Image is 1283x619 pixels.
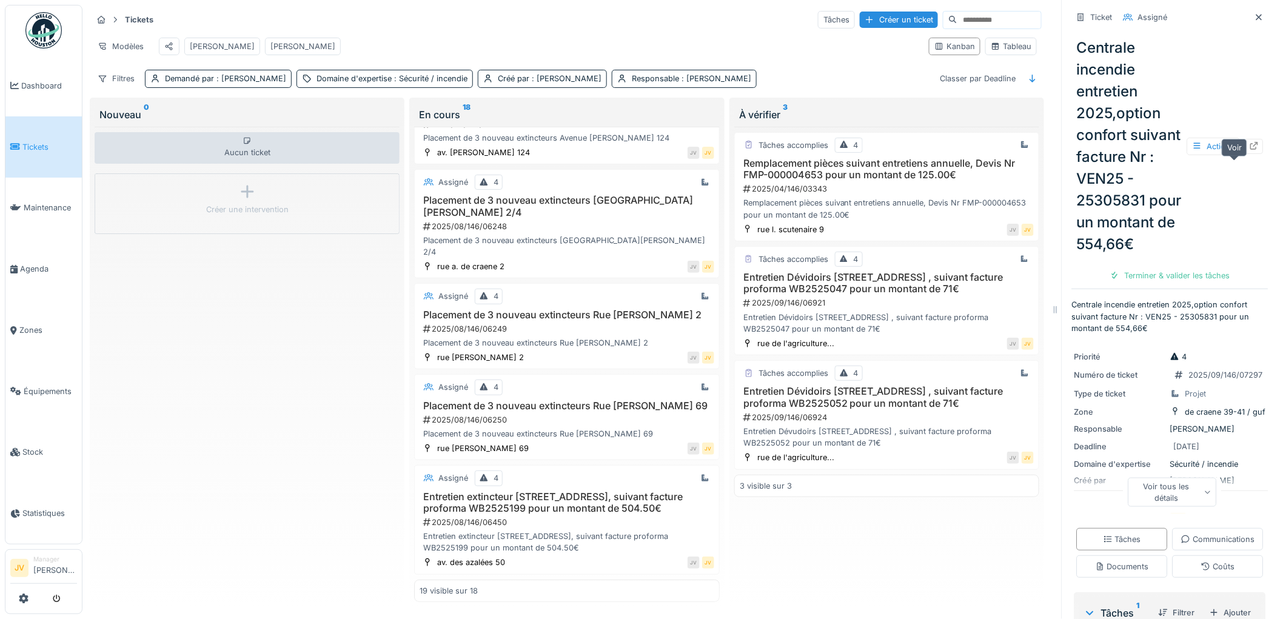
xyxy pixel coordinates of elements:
[422,323,714,335] div: 2025/08/146/06249
[95,132,400,164] div: Aucun ticket
[679,74,751,83] span: : [PERSON_NAME]
[702,147,714,159] div: JV
[742,297,1034,309] div: 2025/09/146/06921
[1185,388,1207,400] div: Projet
[92,38,149,55] div: Modèles
[144,107,149,122] sup: 0
[1170,351,1187,363] div: 4
[934,41,975,52] div: Kanban
[688,147,700,159] div: JV
[1022,452,1034,464] div: JV
[818,11,855,28] div: Tâches
[1072,32,1268,260] div: Centrale incendie entretien 2025,option confort suivant facture Nr : VEN25 - 25305831 pour un mon...
[1222,139,1247,156] div: Voir
[438,381,468,393] div: Assigné
[463,107,471,122] sup: 18
[1074,423,1266,435] div: [PERSON_NAME]
[1128,478,1217,507] div: Voir tous les détails
[10,555,77,584] a: JV Manager[PERSON_NAME]
[934,70,1021,87] div: Classer par Deadline
[854,367,859,379] div: 4
[420,491,714,514] h3: Entretien extincteur [STREET_ADDRESS], suivant facture proforma WB2525199 pour un montant de 504.50€
[854,253,859,265] div: 4
[1022,338,1034,350] div: JV
[1187,138,1241,155] div: Actions
[757,224,824,235] div: rue l. scutenaire 9
[1074,351,1165,363] div: Priorité
[1105,267,1235,284] div: Terminer & valider les tâches
[702,352,714,364] div: JV
[688,557,700,569] div: JV
[740,197,1034,220] div: Remplacement pièces suivant entretiens annuelle, Devis Nr FMP-000004653 pour un montant de 125.00€
[1074,369,1165,381] div: Numéro de ticket
[494,381,498,393] div: 4
[783,107,788,122] sup: 3
[437,261,504,272] div: rue a. de craene 2
[860,12,938,28] div: Créer un ticket
[1074,423,1165,435] div: Responsable
[1104,534,1142,545] div: Tâches
[92,70,140,87] div: Filtres
[1074,388,1165,400] div: Type de ticket
[1007,338,1019,350] div: JV
[5,422,82,483] a: Stock
[1091,12,1113,23] div: Ticket
[392,74,467,83] span: : Sécurité / incendie
[420,400,714,412] h3: Placement de 3 nouveau extincteurs Rue [PERSON_NAME] 69
[688,261,700,273] div: JV
[422,414,714,426] div: 2025/08/146/06250
[33,555,77,581] li: [PERSON_NAME]
[120,14,158,25] strong: Tickets
[190,41,255,52] div: [PERSON_NAME]
[438,290,468,302] div: Assigné
[420,428,714,440] div: Placement de 3 nouveau extincteurs Rue [PERSON_NAME] 69
[757,452,834,463] div: rue de l'agriculture...
[688,443,700,455] div: JV
[1007,224,1019,236] div: JV
[739,107,1034,122] div: À vérifier
[22,507,77,519] span: Statistiques
[494,176,498,188] div: 4
[759,253,828,265] div: Tâches accomplies
[759,367,828,379] div: Tâches accomplies
[5,178,82,239] a: Maintenance
[420,195,714,218] h3: Placement de 3 nouveau extincteurs [GEOGRAPHIC_DATA][PERSON_NAME] 2/4
[5,299,82,361] a: Zones
[740,272,1034,295] h3: Entretien Dévidoirs [STREET_ADDRESS] , suivant facture proforma WB2525047 pour un montant de 71€
[1201,561,1235,572] div: Coûts
[438,472,468,484] div: Assigné
[1096,561,1150,572] div: Documents
[702,261,714,273] div: JV
[688,352,700,364] div: JV
[437,443,529,454] div: rue [PERSON_NAME] 69
[740,158,1034,181] h3: Remplacement pièces suivant entretiens annuelle, Devis Nr FMP-000004653 pour un montant de 125.00€
[1074,441,1165,452] div: Deadline
[5,361,82,422] a: Équipements
[740,426,1034,449] div: Entretien Dévudoirs [STREET_ADDRESS] , suivant facture proforma WB2525052 pour un montant de 71€
[22,141,77,153] span: Tickets
[437,557,505,568] div: av. des azalées 50
[759,139,828,151] div: Tâches accomplies
[420,337,714,349] div: Placement de 3 nouveau extincteurs Rue [PERSON_NAME] 2
[24,386,77,397] span: Équipements
[99,107,395,122] div: Nouveau
[632,73,751,84] div: Responsable
[740,386,1034,409] h3: Entretien Dévidoirs [STREET_ADDRESS] , suivant facture proforma WB2525052 pour un montant de 71€
[420,309,714,321] h3: Placement de 3 nouveau extincteurs Rue [PERSON_NAME] 2
[438,176,468,188] div: Assigné
[1074,458,1165,470] div: Domaine d'expertise
[1181,534,1255,545] div: Communications
[419,107,714,122] div: En cours
[529,74,601,83] span: : [PERSON_NAME]
[1074,406,1165,418] div: Zone
[702,557,714,569] div: JV
[24,202,77,213] span: Maintenance
[270,41,335,52] div: [PERSON_NAME]
[420,132,714,144] div: Placement de 3 nouveau extincteurs Avenue [PERSON_NAME] 124
[854,139,859,151] div: 4
[498,73,601,84] div: Créé par
[21,80,77,92] span: Dashboard
[757,338,834,349] div: rue de l'agriculture...
[1174,441,1200,452] div: [DATE]
[742,183,1034,195] div: 2025/04/146/03343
